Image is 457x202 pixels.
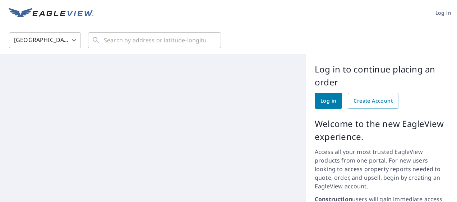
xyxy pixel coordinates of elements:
p: Log in to continue placing an order [315,63,448,89]
p: Welcome to the new EagleView experience. [315,117,448,143]
span: Create Account [354,97,393,105]
p: Access all your most trusted EagleView products from one portal. For new users looking to access ... [315,147,448,191]
div: [GEOGRAPHIC_DATA] [9,30,81,50]
span: Log in [320,97,336,105]
span: Log in [435,9,451,18]
a: Create Account [348,93,398,109]
input: Search by address or latitude-longitude [104,30,206,50]
img: EV Logo [9,8,93,19]
a: Log in [315,93,342,109]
